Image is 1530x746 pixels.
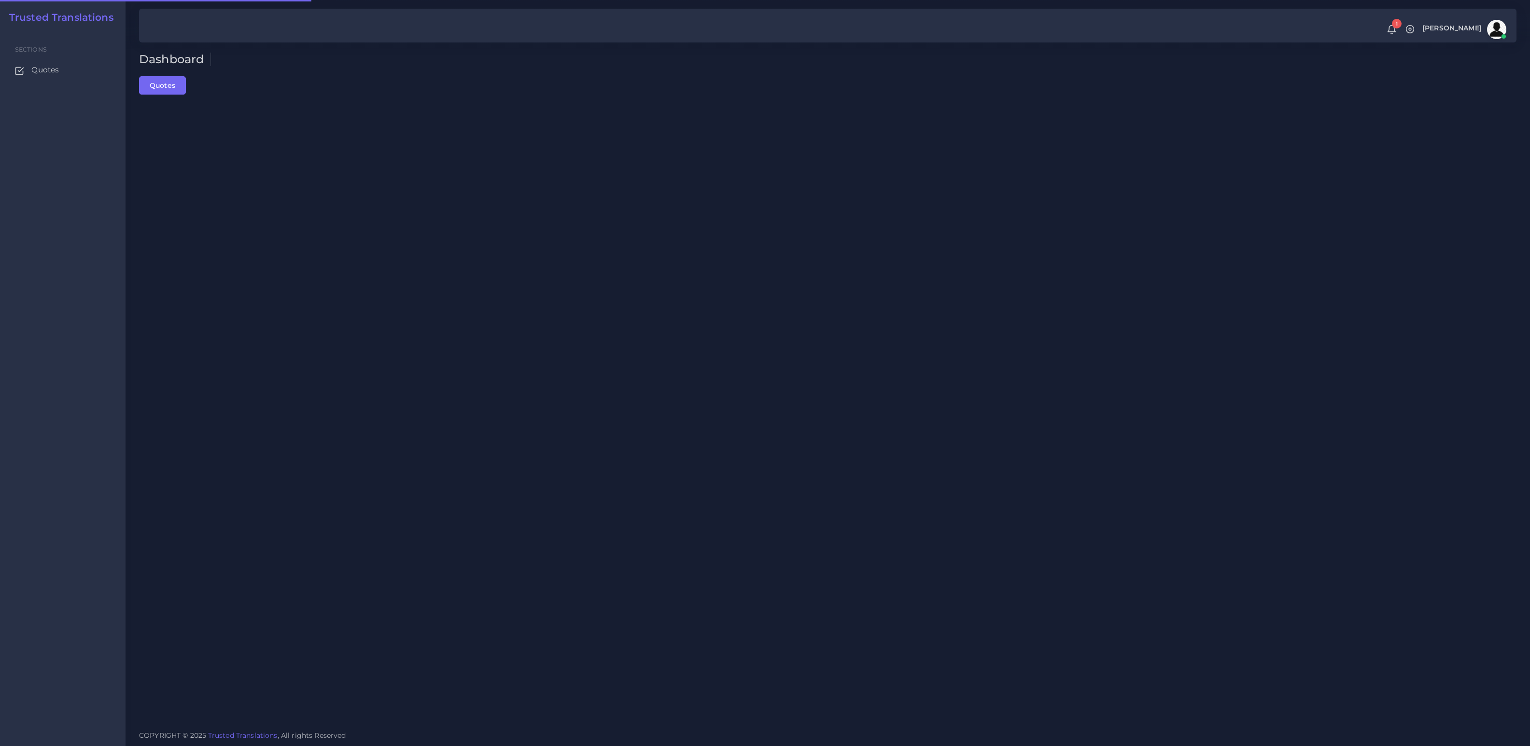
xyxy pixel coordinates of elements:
[278,731,346,741] span: , All rights Reserved
[139,731,346,741] span: COPYRIGHT © 2025
[139,76,186,95] a: Quotes
[1418,20,1510,39] a: [PERSON_NAME]avatar
[1383,24,1400,35] a: 1
[1392,19,1402,28] span: 1
[15,46,47,53] span: Sections
[208,731,278,740] a: Trusted Translations
[1487,20,1506,39] img: avatar
[2,12,113,23] a: Trusted Translations
[1422,25,1482,31] span: [PERSON_NAME]
[7,60,118,80] a: Quotes
[31,65,59,75] span: Quotes
[139,53,211,67] h2: Dashboard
